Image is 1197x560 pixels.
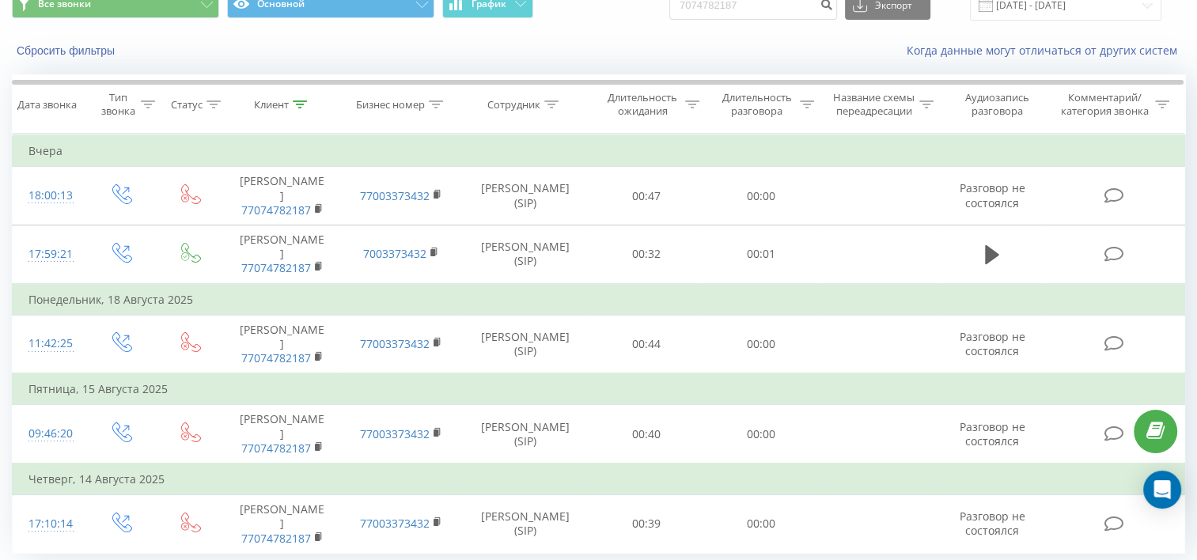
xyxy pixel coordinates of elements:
a: 77003373432 [360,516,430,531]
span: Разговор не состоялся [959,419,1025,448]
a: 77074782187 [241,202,311,218]
a: 77003373432 [360,426,430,441]
td: [PERSON_NAME] [223,225,342,283]
td: Вчера [13,135,1185,167]
td: 00:01 [703,225,818,283]
td: [PERSON_NAME] (SIP) [461,225,589,283]
td: 00:00 [703,167,818,225]
div: Комментарий/категория звонка [1059,91,1151,118]
div: Бизнес номер [356,98,425,112]
td: Понедельник, 18 Августа 2025 [13,284,1185,316]
td: [PERSON_NAME] (SIP) [461,167,589,225]
div: Open Intercom Messenger [1143,471,1181,509]
td: [PERSON_NAME] (SIP) [461,405,589,464]
div: 09:46:20 [28,418,70,449]
div: Сотрудник [487,98,540,112]
td: 00:39 [589,495,704,554]
div: Тип звонка [100,91,137,118]
td: 00:47 [589,167,704,225]
td: [PERSON_NAME] (SIP) [461,495,589,554]
td: 00:44 [589,315,704,373]
div: Дата звонка [17,98,77,112]
a: 77003373432 [360,336,430,351]
a: 7003373432 [363,246,426,261]
a: 77074782187 [241,260,311,275]
a: 77003373432 [360,188,430,203]
div: 17:10:14 [28,509,70,539]
a: Когда данные могут отличаться от других систем [907,43,1185,58]
div: Название схемы переадресации [832,91,915,118]
span: Разговор не состоялся [959,329,1025,358]
span: Разговор не состоялся [959,180,1025,210]
td: Пятница, 15 Августа 2025 [13,373,1185,405]
div: Аудиозапись разговора [952,91,1044,118]
div: Длительность разговора [718,91,796,118]
div: Статус [171,98,203,112]
td: [PERSON_NAME] [223,315,342,373]
td: 00:00 [703,315,818,373]
a: 77074782187 [241,441,311,456]
td: Четверг, 14 Августа 2025 [13,464,1185,495]
td: 00:00 [703,495,818,554]
div: 18:00:13 [28,180,70,211]
a: 77074782187 [241,350,311,365]
td: 00:32 [589,225,704,283]
span: Разговор не состоялся [959,509,1025,538]
td: [PERSON_NAME] [223,167,342,225]
td: [PERSON_NAME] (SIP) [461,315,589,373]
button: Сбросить фильтры [12,44,123,58]
div: 11:42:25 [28,328,70,359]
div: 17:59:21 [28,239,70,270]
div: Клиент [254,98,289,112]
td: [PERSON_NAME] [223,405,342,464]
td: 00:40 [589,405,704,464]
a: 77074782187 [241,531,311,546]
td: [PERSON_NAME] [223,495,342,554]
td: 00:00 [703,405,818,464]
div: Длительность ожидания [604,91,682,118]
